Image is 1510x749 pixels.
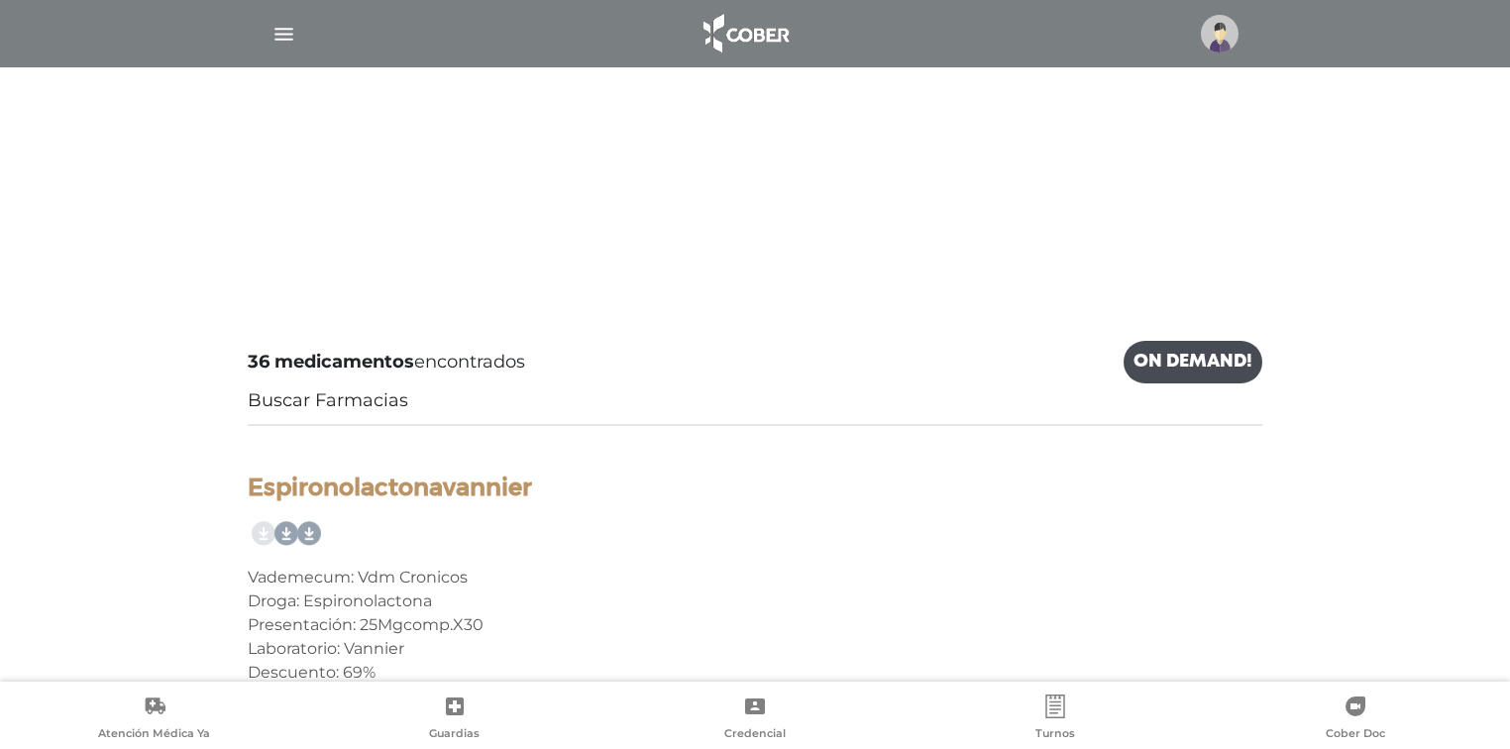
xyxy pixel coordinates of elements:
span: Cober Doc [1326,726,1385,744]
span: Credencial [724,726,786,744]
div: Presentación: 25Mgcomp.X30 [248,613,1262,637]
a: Turnos [906,695,1206,745]
a: Credencial [604,695,905,745]
div: Droga: Espironolactona [248,589,1262,613]
h3: Medicamentos [271,230,790,281]
h4: Espironolactonavannier [248,474,1262,502]
div: Laboratorio: Vannier [248,637,1262,661]
a: Cober Doc [1206,695,1506,745]
b: 36 medicamentos [248,351,414,373]
span: Atención Médica Ya [98,726,210,744]
a: Atención Médica Ya [4,695,304,745]
img: logo_cober_home-white.png [693,10,797,57]
a: On Demand! [1124,341,1262,383]
div: Vademecum: Vdm Cronicos [248,566,1262,589]
img: profile-placeholder.svg [1201,15,1239,53]
img: Cober_menu-lines-white.svg [271,22,296,47]
span: Turnos [1035,726,1075,744]
span: encontrados [248,349,525,375]
div: Descuento: 69% [248,661,1262,685]
span: Guardias [429,726,480,744]
a: Buscar Farmacias [248,387,408,414]
a: Guardias [304,695,604,745]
